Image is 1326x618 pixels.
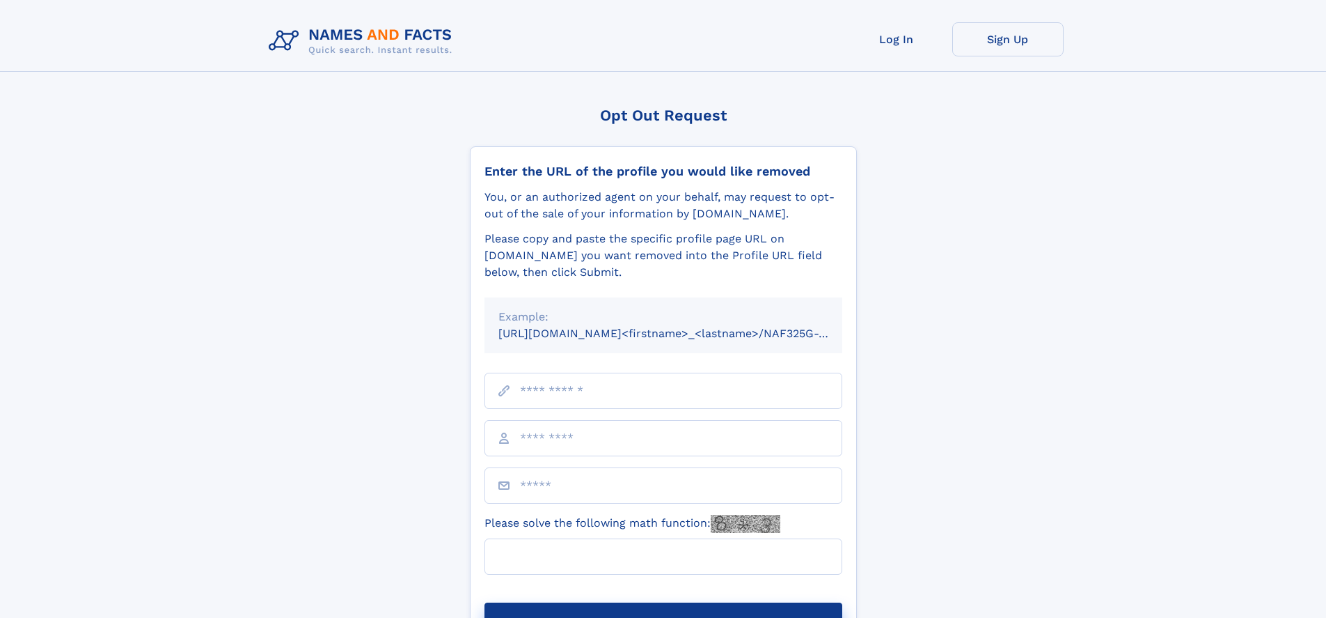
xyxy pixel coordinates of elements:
[484,164,842,179] div: Enter the URL of the profile you would like removed
[470,107,857,124] div: Opt Out Request
[263,22,464,60] img: Logo Names and Facts
[498,327,869,340] small: [URL][DOMAIN_NAME]<firstname>_<lastname>/NAF325G-xxxxxxxx
[952,22,1064,56] a: Sign Up
[484,515,780,533] label: Please solve the following math function:
[841,22,952,56] a: Log In
[498,309,828,325] div: Example:
[484,189,842,222] div: You, or an authorized agent on your behalf, may request to opt-out of the sale of your informatio...
[484,231,842,281] div: Please copy and paste the specific profile page URL on [DOMAIN_NAME] you want removed into the Pr...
